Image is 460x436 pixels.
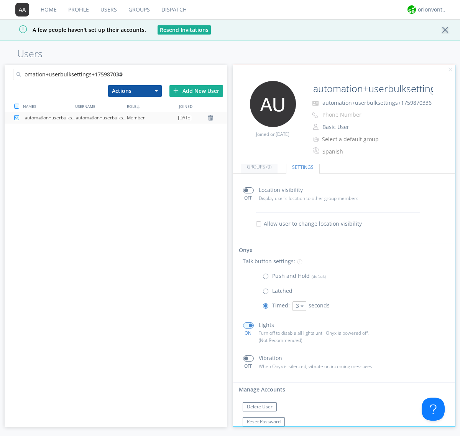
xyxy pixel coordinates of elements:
[264,220,362,228] span: Allow user to change location visibility
[309,302,330,309] span: seconds
[292,301,306,311] button: 3
[322,148,386,155] div: Spanish
[240,330,257,336] div: ON
[73,101,125,112] div: USERNAME
[276,131,289,137] span: [DATE]
[6,26,146,33] span: A few people haven't set up their accounts.
[169,85,223,97] div: Add New User
[108,85,162,97] button: Actions
[178,112,192,124] span: [DATE]
[5,112,227,124] a: automation+userbulksettings+1759870340automation+userbulksettings+1759870340Member[DATE]
[312,112,318,118] img: phone-outline.svg
[240,195,257,201] div: OFF
[272,272,326,280] p: Push and Hold
[259,195,386,202] p: Display user's location to other group members.
[322,99,432,106] span: automation+userbulksettings+1759870336
[250,81,296,127] img: 373638.png
[259,329,386,337] p: Turn off to disable all lights until Onyx is powered off.
[243,257,295,266] p: Talk button settings:
[243,417,285,426] button: Reset Password
[240,363,257,369] div: OFF
[310,274,326,279] span: (default)
[13,69,124,80] input: Search users
[173,88,179,93] img: plus.svg
[313,124,319,130] img: person-outline.svg
[310,81,434,96] input: Name
[158,25,211,35] button: Resend Invitations
[418,6,447,13] div: orionvontas+atlas+automation+org2
[259,186,303,194] p: Location visibility
[407,5,416,14] img: 29d36aed6fa347d5a1537e7736e6aa13
[286,160,320,174] a: Settings
[15,3,29,17] img: 373638.png
[256,131,289,137] span: Joined on
[21,101,73,112] div: NAMES
[243,402,277,411] button: Delete User
[241,160,278,173] a: Groups (0)
[313,146,320,155] img: In groups with Translation enabled, this user's messages will be automatically translated to and ...
[125,101,177,112] div: ROLE
[322,135,386,143] div: Select a default group
[272,301,290,310] p: Timed:
[76,112,127,124] div: automation+userbulksettings+1759870340
[320,122,396,132] button: Basic User
[422,398,445,421] iframe: Toggle Customer Support
[448,67,453,73] img: cancel.svg
[259,363,386,370] p: When Onyx is silenced, vibrate on incoming messages.
[127,112,178,124] div: Member
[259,354,282,362] p: Vibration
[25,112,76,124] div: automation+userbulksettings+1759870340
[313,134,320,144] img: icon-alert-users-thin-outline.svg
[272,287,292,295] p: Latched
[259,337,386,344] p: (Not Recommended)
[177,101,229,112] div: JOINED
[259,321,274,329] p: Lights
